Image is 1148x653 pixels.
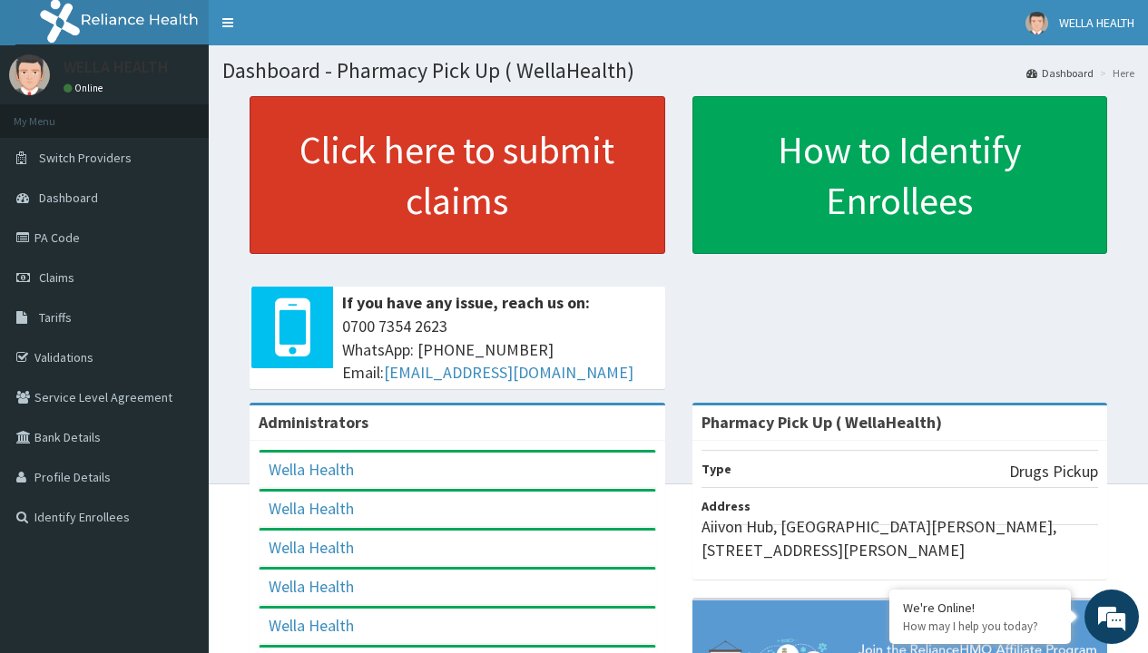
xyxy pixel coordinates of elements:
[250,96,665,254] a: Click here to submit claims
[384,362,633,383] a: [EMAIL_ADDRESS][DOMAIN_NAME]
[692,96,1108,254] a: How to Identify Enrollees
[39,269,74,286] span: Claims
[702,515,1099,561] p: Aiivon Hub, [GEOGRAPHIC_DATA][PERSON_NAME], [STREET_ADDRESS][PERSON_NAME]
[269,498,354,519] a: Wella Health
[1009,460,1098,483] p: Drugs Pickup
[269,537,354,558] a: Wella Health
[259,412,368,433] b: Administrators
[702,498,751,514] b: Address
[9,54,50,95] img: User Image
[269,459,354,480] a: Wella Health
[39,190,98,206] span: Dashboard
[222,59,1134,83] h1: Dashboard - Pharmacy Pick Up ( WellaHealth)
[903,599,1057,616] div: We're Online!
[64,59,169,75] p: WELLA HEALTH
[702,461,731,477] b: Type
[702,412,942,433] strong: Pharmacy Pick Up ( WellaHealth)
[269,576,354,597] a: Wella Health
[1025,12,1048,34] img: User Image
[64,82,107,94] a: Online
[39,150,132,166] span: Switch Providers
[1026,65,1094,81] a: Dashboard
[342,315,656,385] span: 0700 7354 2623 WhatsApp: [PHONE_NUMBER] Email:
[1059,15,1134,31] span: WELLA HEALTH
[903,619,1057,634] p: How may I help you today?
[269,615,354,636] a: Wella Health
[1095,65,1134,81] li: Here
[342,292,590,313] b: If you have any issue, reach us on:
[39,309,72,326] span: Tariffs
